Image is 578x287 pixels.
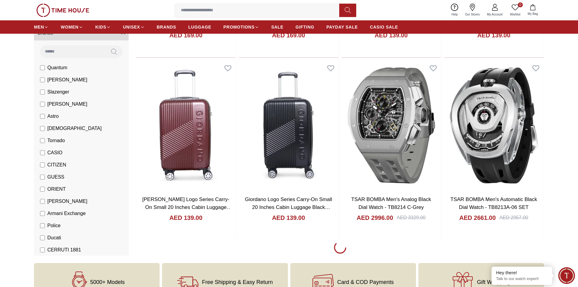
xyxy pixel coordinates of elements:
[459,214,496,222] h4: AED 2661.00
[61,22,83,32] a: WOMEN
[169,31,202,39] h4: AED 169.00
[47,246,81,254] span: CERRUTI 1881
[558,267,575,284] div: Chat Widget
[223,24,255,30] span: PROMOTIONS
[47,137,65,144] span: Tornado
[188,24,211,30] span: LUGGAGE
[508,12,523,17] span: Wishlist
[477,279,510,285] span: Gift Wrapping
[95,22,111,32] a: KIDS
[40,223,45,228] input: Police
[123,22,144,32] a: UNISEX
[157,24,176,30] span: BRANDS
[40,65,45,70] input: Quantum
[202,279,273,285] span: Free Shipping & Easy Return
[451,196,537,210] a: TSAR BOMBA Men's Automatic Black Dial Watch - TB8213A-06 SET
[449,12,460,17] span: Help
[47,88,69,96] span: Slazenger
[40,102,45,107] input: [PERSON_NAME]
[448,2,461,18] a: Help
[47,161,66,169] span: CITIZEN
[40,187,45,192] input: ORIENT
[40,114,45,119] input: Astro
[485,12,505,17] span: My Account
[370,24,398,30] span: CASIO SALE
[296,22,314,32] a: GIFTING
[188,22,211,32] a: LUGGAGE
[47,210,86,217] span: Armani Exchange
[271,24,283,30] span: SALE
[518,2,523,7] span: 0
[47,198,87,205] span: [PERSON_NAME]
[337,279,394,285] span: Card & COD Payments
[296,24,314,30] span: GIFTING
[47,113,59,120] span: Astro
[123,24,140,30] span: UNISEX
[34,22,49,32] a: MEN
[40,150,45,155] input: CASIO
[157,22,176,32] a: BRANDS
[341,60,441,191] img: TSAR BOMBA Men's Analog Black Dial Watch - TB8214 C-Grey
[245,196,332,218] a: Giordano Logo Series Carry-On Small 20 Inches Cabin Luggage Black GR020.20.BLK
[40,77,45,82] input: [PERSON_NAME]
[47,149,63,156] span: CASIO
[47,101,87,108] span: [PERSON_NAME]
[95,24,106,30] span: KIDS
[136,60,236,191] img: Giordano Logo Series Carry-On Small 20 Inches Cabin Luggage Maroon GR020.20.MRN
[40,138,45,143] input: Tornado
[524,3,542,17] button: My Bag
[40,199,45,204] input: [PERSON_NAME]
[351,196,431,210] a: TSAR BOMBA Men's Analog Black Dial Watch - TB8214 C-Grey
[326,22,358,32] a: PAYDAY SALE
[272,31,305,39] h4: AED 169.00
[271,22,283,32] a: SALE
[223,22,259,32] a: PROMOTIONS
[499,214,528,221] div: AED 2957.00
[496,270,548,276] div: Hey there!
[375,31,408,39] h4: AED 139.00
[238,60,338,191] img: Giordano Logo Series Carry-On Small 20 Inches Cabin Luggage Black GR020.20.BLK
[47,173,64,181] span: GUESS
[47,64,67,71] span: Quantum
[40,162,45,167] input: CITIZEN
[40,235,45,240] input: Ducati
[36,4,89,17] img: ...
[61,24,79,30] span: WOMEN
[357,214,393,222] h4: AED 2996.00
[47,222,61,229] span: Police
[477,31,510,39] h4: AED 139.00
[326,24,358,30] span: PAYDAY SALE
[272,214,305,222] h4: AED 139.00
[142,196,238,226] a: [PERSON_NAME] Logo Series Carry-On Small 20 Inches Cabin Luggage Maroon [MEDICAL_RECORD_NUMBER].2...
[40,90,45,94] input: Slazenger
[47,234,61,241] span: Ducati
[496,276,548,282] p: Talk to our watch expert!
[40,248,45,252] input: CERRUTI 1881
[40,211,45,216] input: Armani Exchange
[506,2,524,18] a: 0Wishlist
[90,279,125,285] span: 5000+ Models
[47,125,102,132] span: [DEMOGRAPHIC_DATA]
[525,12,540,16] span: My Bag
[370,22,398,32] a: CASIO SALE
[34,24,44,30] span: MEN
[40,175,45,179] input: GUESS
[47,76,87,84] span: [PERSON_NAME]
[397,214,426,221] div: AED 3329.00
[169,214,202,222] h4: AED 139.00
[461,2,483,18] a: Our Stores
[444,60,544,191] img: TSAR BOMBA Men's Automatic Black Dial Watch - TB8213A-06 SET
[47,186,66,193] span: ORIENT
[40,126,45,131] input: [DEMOGRAPHIC_DATA]
[463,12,482,17] span: Our Stores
